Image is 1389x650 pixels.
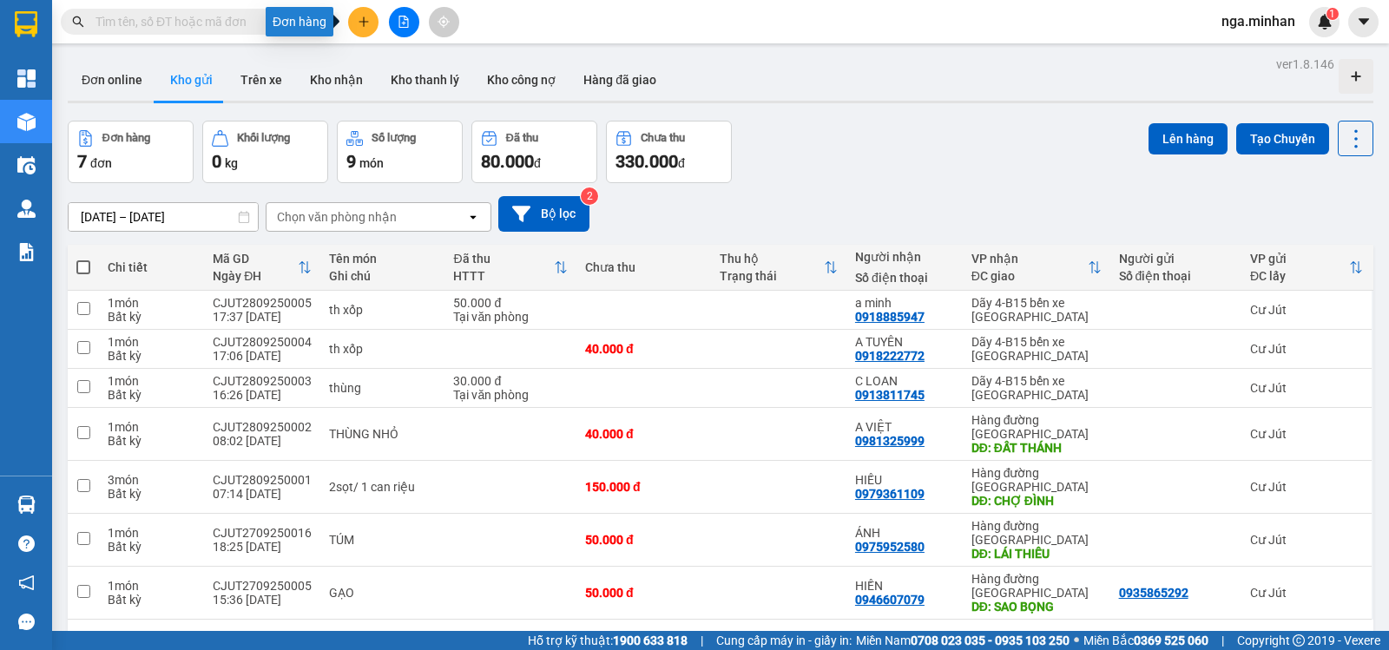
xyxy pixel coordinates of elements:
button: Chưa thu330.000đ [606,121,732,183]
div: Hàng đường [GEOGRAPHIC_DATA] [971,572,1102,600]
div: Ngày ĐH [213,269,298,283]
div: Số điện thoại [1119,269,1233,283]
div: 0946607079 [855,593,925,607]
div: Khối lượng [237,132,290,144]
div: 0981325999 [855,434,925,448]
img: warehouse-icon [17,156,36,174]
div: Chọn văn phòng nhận [277,208,397,226]
div: HTTT [453,269,553,283]
div: Hàng đường [GEOGRAPHIC_DATA] [971,413,1102,441]
div: DĐ: LÁI THIÊU [971,547,1102,561]
strong: 0369 525 060 [1134,634,1208,647]
div: 0918222772 [855,349,925,363]
div: Cư Jút [1250,381,1363,395]
button: Lên hàng [1149,123,1228,154]
div: th xốp [329,342,436,356]
div: 50.000 đ [585,586,703,600]
div: 0975952580 [855,540,925,554]
span: notification [18,574,35,591]
div: Tên món [329,252,436,266]
div: 15:36 [DATE] [213,593,312,607]
button: file-add [389,7,419,37]
div: 3 món [108,473,195,487]
div: CJUT2809250003 [213,374,312,388]
span: món [359,156,384,170]
div: 40.000 đ [585,342,703,356]
div: Cư Jút [1250,427,1363,441]
div: Đơn hàng [102,132,150,144]
div: Chưa thu [585,260,703,274]
div: ÁNH [855,526,954,540]
div: Cư Jút [1250,586,1363,600]
div: Bất kỳ [108,434,195,448]
input: Tìm tên, số ĐT hoặc mã đơn [95,12,300,31]
span: 80.000 [481,151,534,172]
button: Đơn hàng7đơn [68,121,194,183]
th: Toggle SortBy [444,245,576,291]
div: Dãy 4-B15 bến xe [GEOGRAPHIC_DATA] [971,374,1102,402]
div: 1 món [108,526,195,540]
div: Cư Jút [1250,342,1363,356]
div: CJUT2709250005 [213,579,312,593]
span: nga.minhan [1208,10,1309,32]
img: logo-vxr [15,11,37,37]
div: Chi tiết [108,260,195,274]
span: Miền Bắc [1083,631,1208,650]
div: VP gửi [1250,252,1349,266]
div: CJUT2809250004 [213,335,312,349]
div: Trạng thái [720,269,824,283]
div: GẠO [329,586,436,600]
div: Bất kỳ [108,388,195,402]
div: Hàng đường [GEOGRAPHIC_DATA] [971,519,1102,547]
span: đơn [90,156,112,170]
div: Mã GD [213,252,298,266]
div: Bất kỳ [108,310,195,324]
button: Kho gửi [156,59,227,101]
div: Đã thu [506,132,538,144]
div: 18:25 [DATE] [213,540,312,554]
div: CJUT2809250001 [213,473,312,487]
strong: 1900 633 818 [613,634,688,647]
span: | [701,631,703,650]
div: 16:26 [DATE] [213,388,312,402]
div: CJUT2809250005 [213,296,312,310]
button: Kho nhận [296,59,377,101]
div: 1 món [108,335,195,349]
button: Đã thu80.000đ [471,121,597,183]
span: plus [358,16,370,28]
div: C LOAN [855,374,954,388]
span: 9 [346,151,356,172]
span: message [18,614,35,630]
button: aim [429,7,459,37]
div: Dãy 4-B15 bến xe [GEOGRAPHIC_DATA] [971,296,1102,324]
span: 7 [77,151,87,172]
div: Tại văn phòng [453,310,567,324]
div: ĐC giao [971,269,1088,283]
div: th xốp [329,303,436,317]
div: 1 món [108,420,195,434]
th: Toggle SortBy [204,245,320,291]
div: ĐC lấy [1250,269,1349,283]
div: 0935865292 [1119,586,1188,600]
div: ver 1.8.146 [1276,55,1334,74]
span: aim [438,16,450,28]
span: copyright [1293,634,1305,647]
input: Select a date range. [69,203,258,231]
button: Hàng đã giao [569,59,670,101]
div: Tạo kho hàng mới [1339,59,1373,94]
div: 0979361109 [855,487,925,501]
div: a minh [855,296,954,310]
div: DĐ: ĐẤT THÁNH [971,441,1102,455]
div: 17:06 [DATE] [213,349,312,363]
div: Số điện thoại [855,271,954,285]
div: HIỀN [855,579,954,593]
div: THÙNG NHỎ [329,427,436,441]
div: 50.000 đ [453,296,567,310]
th: Toggle SortBy [1241,245,1372,291]
div: 40.000 đ [585,427,703,441]
div: TÚM [329,533,436,547]
span: file-add [398,16,410,28]
div: CJUT2709250016 [213,526,312,540]
div: VP nhận [971,252,1088,266]
div: Cư Jút [1250,303,1363,317]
